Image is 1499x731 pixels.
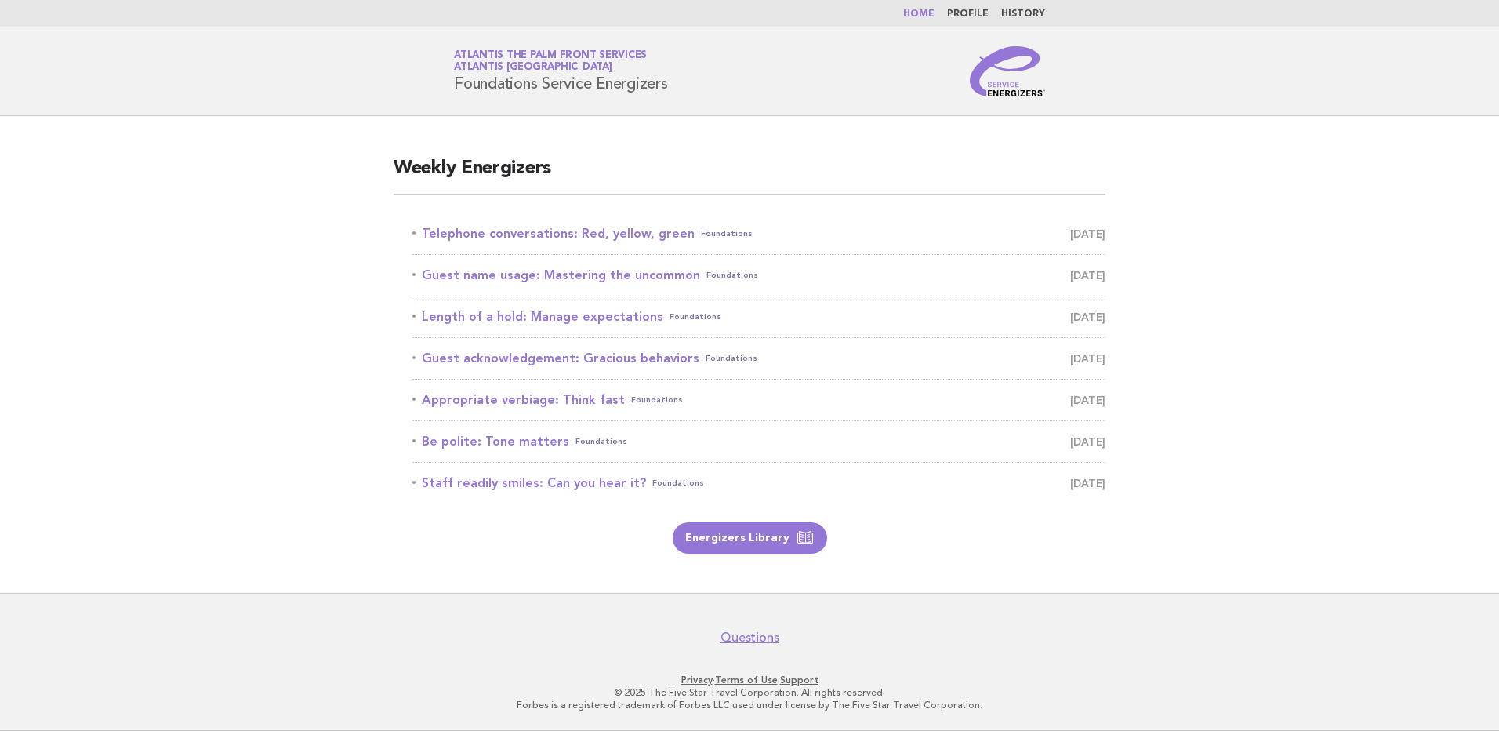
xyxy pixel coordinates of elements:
[681,675,713,686] a: Privacy
[720,630,779,646] a: Questions
[575,431,627,453] span: Foundations
[454,51,668,92] h1: Foundations Service Energizers
[652,472,704,494] span: Foundations
[631,389,683,411] span: Foundations
[1001,9,1045,19] a: History
[1070,389,1105,411] span: [DATE]
[670,306,721,328] span: Foundations
[394,156,1105,195] h2: Weekly Energizers
[412,223,1105,245] a: Telephone conversations: Red, yellow, greenFoundations [DATE]
[454,63,612,73] span: Atlantis [GEOGRAPHIC_DATA]
[1070,347,1105,369] span: [DATE]
[970,46,1045,96] img: Service Energizers
[412,347,1105,369] a: Guest acknowledgement: Gracious behaviorsFoundations [DATE]
[1070,306,1105,328] span: [DATE]
[1070,264,1105,286] span: [DATE]
[701,223,753,245] span: Foundations
[270,686,1229,699] p: © 2025 The Five Star Travel Corporation. All rights reserved.
[706,264,758,286] span: Foundations
[412,306,1105,328] a: Length of a hold: Manage expectationsFoundations [DATE]
[412,389,1105,411] a: Appropriate verbiage: Think fastFoundations [DATE]
[1070,472,1105,494] span: [DATE]
[270,674,1229,686] p: · ·
[1070,431,1105,453] span: [DATE]
[270,699,1229,711] p: Forbes is a registered trademark of Forbes LLC used under license by The Five Star Travel Corpora...
[1070,223,1105,245] span: [DATE]
[454,50,647,72] a: Atlantis The Palm Front ServicesAtlantis [GEOGRAPHIC_DATA]
[706,347,757,369] span: Foundations
[412,264,1105,286] a: Guest name usage: Mastering the uncommonFoundations [DATE]
[412,431,1105,453] a: Be polite: Tone mattersFoundations [DATE]
[673,522,827,554] a: Energizers Library
[715,675,778,686] a: Terms of Use
[412,472,1105,494] a: Staff readily smiles: Can you hear it?Foundations [DATE]
[903,9,935,19] a: Home
[947,9,989,19] a: Profile
[780,675,818,686] a: Support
